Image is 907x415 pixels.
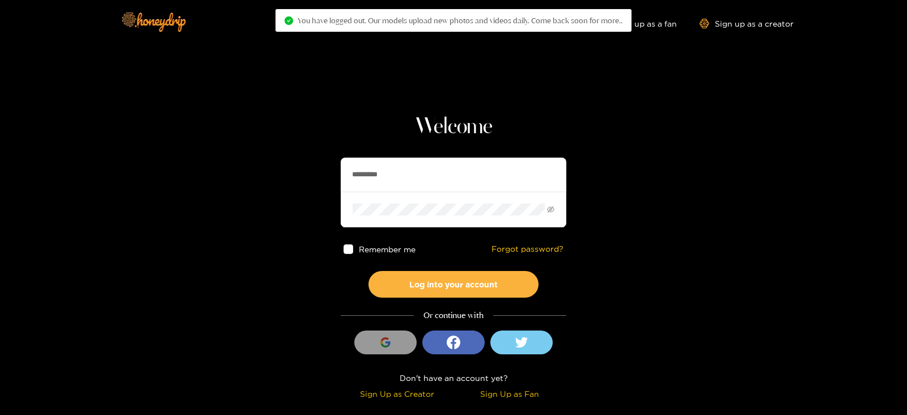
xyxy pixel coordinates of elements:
[599,19,677,28] a: Sign up as a fan
[456,387,563,400] div: Sign Up as Fan
[341,113,566,141] h1: Welcome
[700,19,794,28] a: Sign up as a creator
[285,16,293,25] span: check-circle
[341,371,566,384] div: Don't have an account yet?
[344,387,451,400] div: Sign Up as Creator
[341,309,566,322] div: Or continue with
[368,271,539,298] button: Log into your account
[298,16,622,25] span: You have logged out. Our models upload new photos and videos daily. Come back soon for more..
[491,244,563,254] a: Forgot password?
[547,206,554,213] span: eye-invisible
[359,245,416,253] span: Remember me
